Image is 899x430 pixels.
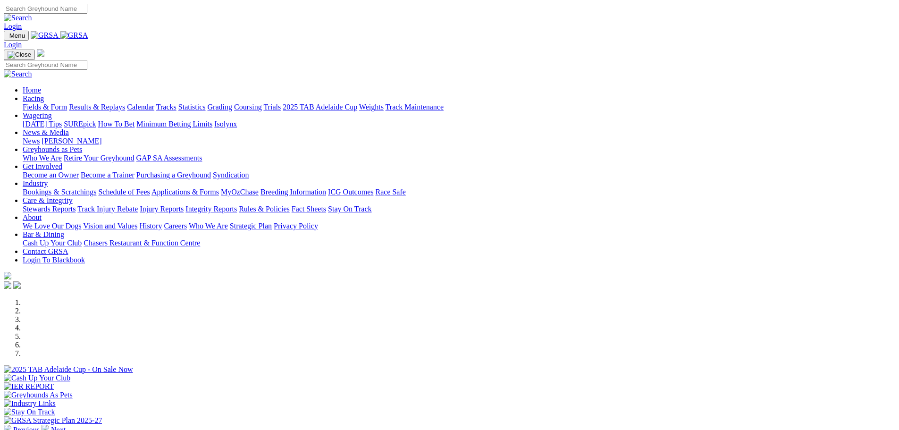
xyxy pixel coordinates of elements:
a: Become an Owner [23,171,79,179]
div: Industry [23,188,895,196]
img: GRSA Strategic Plan 2025-27 [4,416,102,425]
a: Home [23,86,41,94]
img: 2025 TAB Adelaide Cup - On Sale Now [4,365,133,374]
a: Cash Up Your Club [23,239,82,247]
img: logo-grsa-white.png [4,272,11,279]
a: Track Maintenance [386,103,444,111]
a: Become a Trainer [81,171,134,179]
a: Rules & Policies [239,205,290,213]
a: SUREpick [64,120,96,128]
a: Tracks [156,103,176,111]
a: Syndication [213,171,249,179]
img: Search [4,14,32,22]
div: Care & Integrity [23,205,895,213]
a: Race Safe [375,188,405,196]
button: Toggle navigation [4,50,35,60]
img: GRSA [60,31,88,40]
img: Cash Up Your Club [4,374,70,382]
a: Fact Sheets [292,205,326,213]
img: Close [8,51,31,59]
a: Chasers Restaurant & Function Centre [84,239,200,247]
div: About [23,222,895,230]
div: Bar & Dining [23,239,895,247]
a: Login [4,41,22,49]
a: Stewards Reports [23,205,76,213]
a: How To Bet [98,120,135,128]
a: About [23,213,42,221]
img: IER REPORT [4,382,54,391]
a: Breeding Information [260,188,326,196]
a: Bookings & Scratchings [23,188,96,196]
img: GRSA [31,31,59,40]
a: Greyhounds as Pets [23,145,82,153]
a: Integrity Reports [185,205,237,213]
img: facebook.svg [4,281,11,289]
a: [PERSON_NAME] [42,137,101,145]
span: Menu [9,32,25,39]
a: Who We Are [189,222,228,230]
a: Privacy Policy [274,222,318,230]
a: Care & Integrity [23,196,73,204]
a: Strategic Plan [230,222,272,230]
a: Bar & Dining [23,230,64,238]
a: Vision and Values [83,222,137,230]
a: Applications & Forms [151,188,219,196]
a: Retire Your Greyhound [64,154,134,162]
a: Coursing [234,103,262,111]
a: Calendar [127,103,154,111]
a: Fields & Form [23,103,67,111]
a: Login To Blackbook [23,256,85,264]
a: MyOzChase [221,188,259,196]
a: Contact GRSA [23,247,68,255]
a: Purchasing a Greyhound [136,171,211,179]
a: Injury Reports [140,205,184,213]
a: Minimum Betting Limits [136,120,212,128]
a: Schedule of Fees [98,188,150,196]
div: News & Media [23,137,895,145]
img: Industry Links [4,399,56,408]
a: Who We Are [23,154,62,162]
a: Stay On Track [328,205,371,213]
a: Track Injury Rebate [77,205,138,213]
a: Grading [208,103,232,111]
input: Search [4,4,87,14]
a: [DATE] Tips [23,120,62,128]
a: Careers [164,222,187,230]
a: Get Involved [23,162,62,170]
button: Toggle navigation [4,31,29,41]
a: We Love Our Dogs [23,222,81,230]
a: Login [4,22,22,30]
div: Get Involved [23,171,895,179]
img: logo-grsa-white.png [37,49,44,57]
a: News & Media [23,128,69,136]
a: Statistics [178,103,206,111]
a: GAP SA Assessments [136,154,202,162]
a: ICG Outcomes [328,188,373,196]
a: Isolynx [214,120,237,128]
img: Stay On Track [4,408,55,416]
a: Industry [23,179,48,187]
div: Greyhounds as Pets [23,154,895,162]
div: Racing [23,103,895,111]
a: Trials [263,103,281,111]
img: Search [4,70,32,78]
img: Greyhounds As Pets [4,391,73,399]
a: Weights [359,103,384,111]
a: Wagering [23,111,52,119]
input: Search [4,60,87,70]
a: News [23,137,40,145]
a: Results & Replays [69,103,125,111]
div: Wagering [23,120,895,128]
a: History [139,222,162,230]
img: twitter.svg [13,281,21,289]
a: 2025 TAB Adelaide Cup [283,103,357,111]
a: Racing [23,94,44,102]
